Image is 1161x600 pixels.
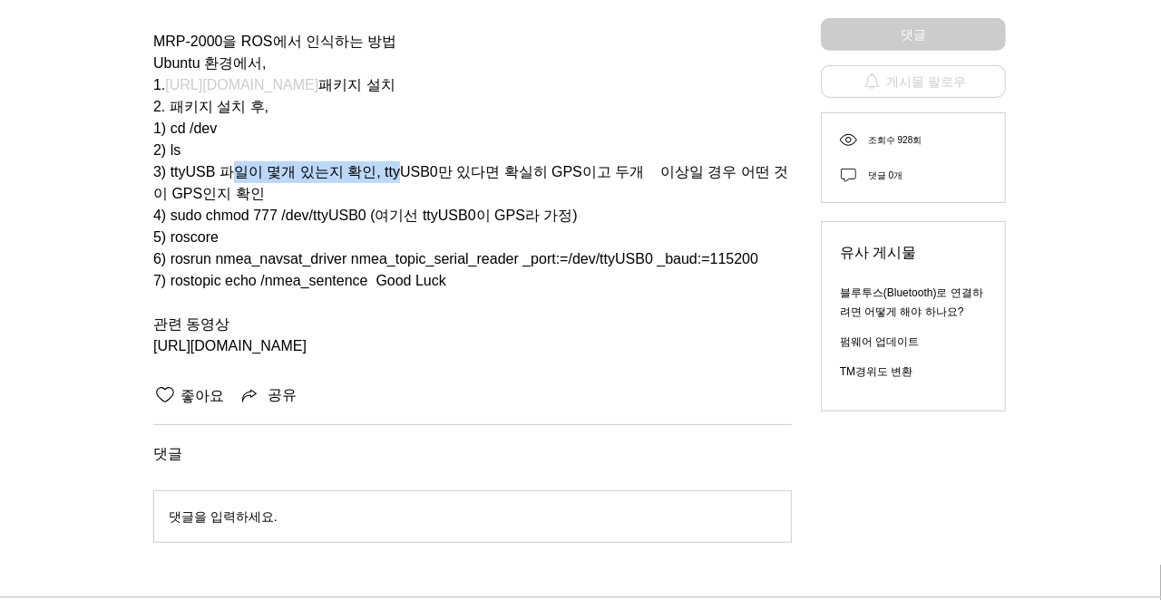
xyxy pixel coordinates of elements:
[154,491,791,542] button: 댓글을 입력하세요.
[840,240,987,266] span: 유사 게시물
[153,251,758,266] span: 6) rosrun nmea_navsat_driver nmea_topic_serial_reader _port:=/dev/ttyUSB0 _baud:=115200
[153,338,307,353] span: [URL][DOMAIN_NAME]
[153,208,578,223] span: 4) sudo chmod 777 /dev/ttyUSB0 (여기선 ttyUSB0이 GPS라 가정)
[153,229,219,245] span: 5) roscore
[901,25,926,44] span: 댓글
[821,65,1006,98] button: 게시물 팔로우
[840,365,913,378] a: TM경위도 변환
[169,509,278,524] span: 댓글을 입력하세요.
[153,273,446,288] span: 7) rostopic echo /nmea_sentence Good Luck
[868,131,922,149] div: 조회수 928회
[153,142,180,158] span: 2) ls
[840,286,983,318] a: 블루투스(Bluetooth)로 연결하려면 어떻게 해야 하나요?
[268,386,297,405] span: 공유
[153,316,229,332] span: 관련 동영상
[153,55,266,71] span: Ubuntu 환경에서,
[165,77,318,92] a: [URL][DOMAIN_NAME]
[840,335,919,348] a: 펌웨어 업데이트
[821,18,1006,51] button: 댓글
[886,75,966,89] span: 게시물 팔로우
[177,388,224,403] span: 좋아요
[239,384,297,406] button: Share via link
[153,77,165,92] span: 1.
[868,167,922,184] div: 댓글 0개
[952,522,1161,600] iframe: Wix Chat
[153,34,396,49] span: MRP-2000을 ROS에서 인식하는 방법
[153,121,217,136] span: 1) cd /dev
[153,164,789,201] span: 3) ttyUSB 파일이 몇개 있는지 확인, ttyUSB0만 있다면 확실히 GPS이고 두개 이상일 경우 어떤 것이 GPS인지 확인
[153,447,792,461] span: 댓글
[153,99,268,114] span: 2. 패키지 설치 후,
[153,384,177,406] button: 좋아요 아이콘 표시 해제됨
[318,77,395,92] span: 패키지 설치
